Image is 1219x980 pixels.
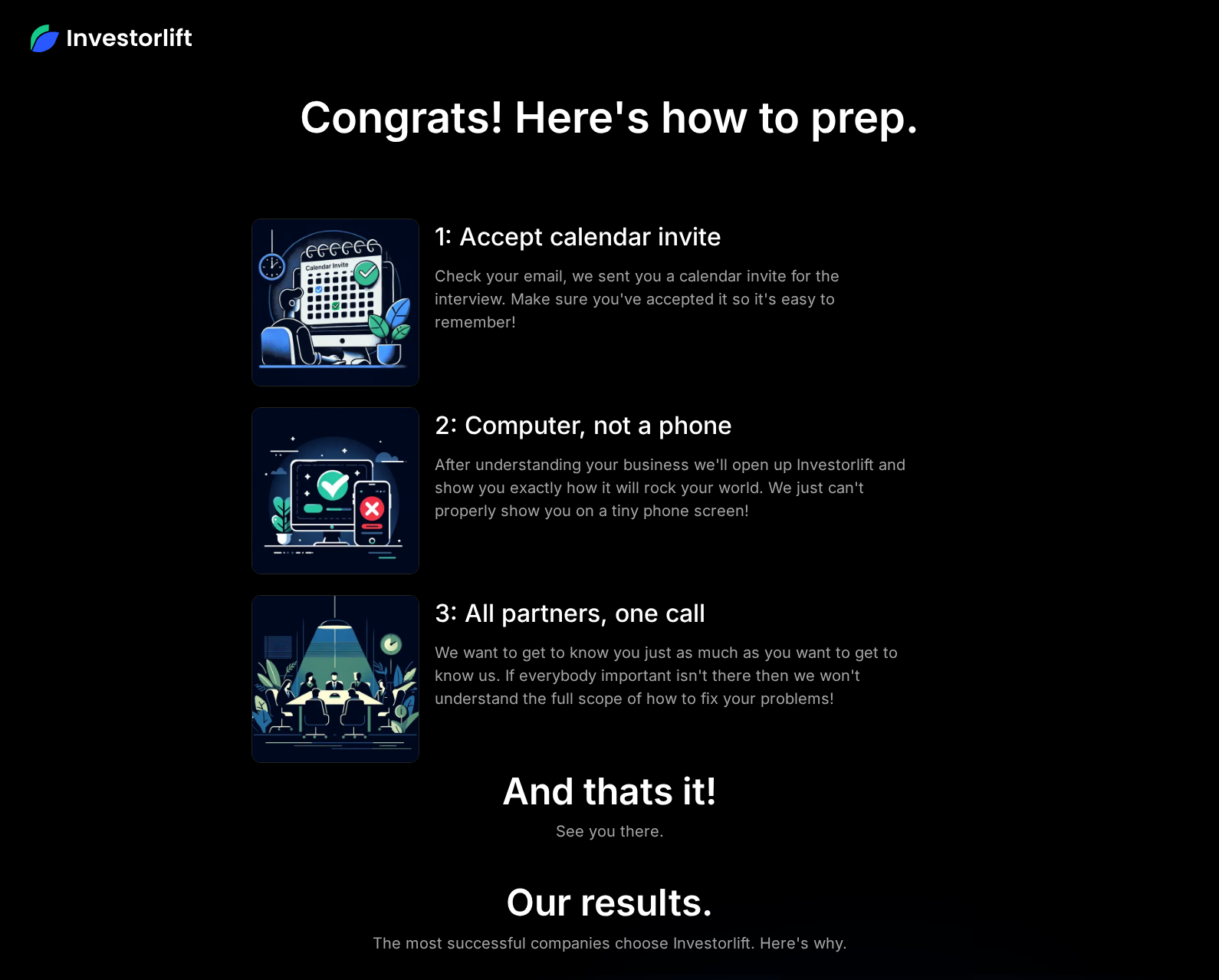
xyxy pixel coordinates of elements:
div: And thats it! [502,769,717,814]
div: The most successful companies choose Investorlift. Here's why. [373,931,847,955]
div: See you there. [556,819,664,844]
div: Our results. [506,880,713,925]
div: 1: Accept calendar invite [435,219,915,255]
h1: Congrats! Here's how to prep. [300,92,919,143]
div: 3: All partners, one call [435,595,915,632]
div: Check your email, we sent you a calendar invite for the interview. Make sure you've accepted it s... [435,265,915,334]
div: We want to get to know you just as much as you want to get to know us. If everybody important isn... [435,641,915,710]
div: 2: Computer, not a phone [435,407,915,444]
div: After understanding your business we'll open up Investorlift and show you exactly how it will roc... [435,453,915,522]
